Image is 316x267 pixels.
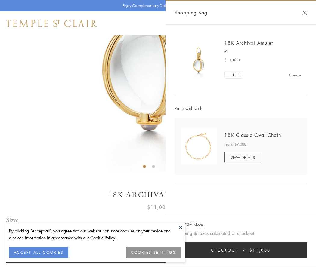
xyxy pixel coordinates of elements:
[6,215,19,225] span: Size:
[289,72,301,78] a: Remove
[224,141,246,147] span: From: $9,000
[231,155,255,160] span: VIEW DETAILS
[224,40,273,46] a: 18K Archival Amulet
[302,11,307,15] button: Close Shopping Bag
[224,152,261,162] a: VIEW DETAILS
[175,9,207,17] span: Shopping Bag
[181,42,217,78] img: 18K Archival Amulet
[175,242,307,258] button: Checkout $11,000
[147,203,169,211] span: $11,000
[6,20,97,27] img: Temple St. Clair
[237,71,243,79] a: Set quantity to 2
[224,48,301,54] p: M
[181,128,217,164] img: N88865-OV18
[175,221,203,229] button: Add Gift Note
[175,105,307,112] span: Pairs well with
[122,3,191,9] p: Enjoy Complimentary Delivery & Returns
[225,71,231,79] a: Set quantity to 0
[175,229,307,237] p: Shipping & taxes calculated at checkout
[9,227,181,241] div: By clicking “Accept all”, you agree that our website can store cookies on your device and disclos...
[126,247,181,258] button: COOKIES SETTINGS
[249,247,271,253] span: $11,000
[9,247,68,258] button: ACCEPT ALL COOKIES
[224,132,281,138] a: 18K Classic Oval Chain
[224,57,240,63] span: $11,000
[211,247,238,253] span: Checkout
[6,190,310,200] h1: 18K Archival Amulet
